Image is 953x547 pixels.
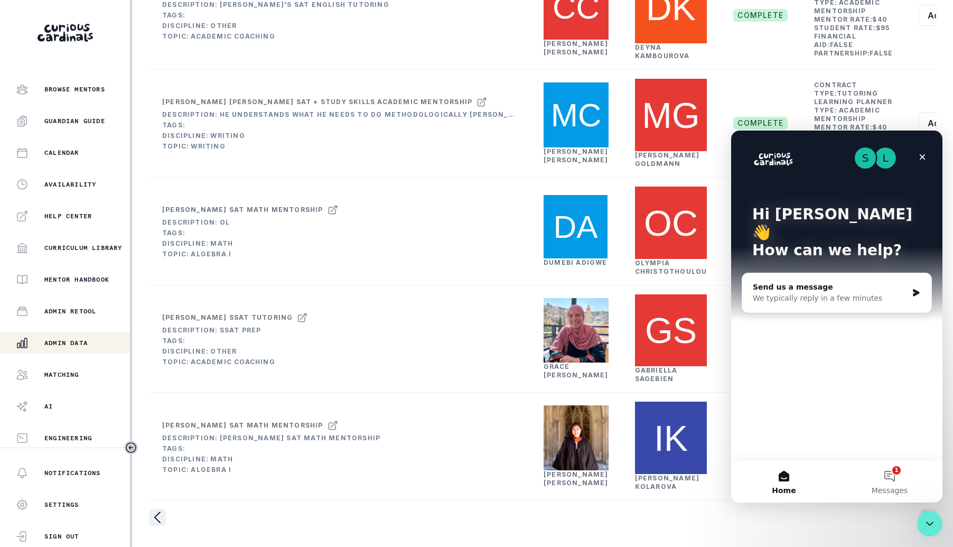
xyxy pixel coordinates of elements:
[162,142,517,151] div: Topic: Writing
[162,326,307,335] div: Description: SSAT prep
[162,421,323,430] div: [PERSON_NAME] SAT Math Mentorship
[162,455,380,463] div: Discipline: Math
[870,49,893,57] b: false
[162,218,338,227] div: Description: Ol
[162,358,307,366] div: Topic: Academic Coaching
[635,366,678,383] a: Gabriella Sagebien
[162,22,389,30] div: Discipline: Other
[733,117,788,129] span: complete
[544,40,609,56] a: [PERSON_NAME] [PERSON_NAME]
[635,259,707,275] a: Olympia Christothoulou
[162,1,389,9] div: Description: [PERSON_NAME]'s SAT English tutoring
[44,370,79,379] p: Matching
[162,466,380,474] div: Topic: Algebra I
[919,509,936,526] svg: page right
[162,444,380,453] div: Tags:
[44,402,53,411] p: AI
[44,212,92,220] p: Help Center
[162,110,517,119] div: Description: He understands what he needs to do methodologically [PERSON_NAME] makes him take not...
[837,89,879,97] b: tutoring
[635,474,700,490] a: [PERSON_NAME] Kolarova
[544,147,609,164] a: [PERSON_NAME] [PERSON_NAME]
[44,339,88,347] p: Admin Data
[44,85,105,94] p: Browse Mentors
[44,117,105,125] p: Guardian Guide
[44,307,96,316] p: Admin Retool
[544,258,608,266] a: Dumebi Adigwe
[830,41,853,49] b: false
[44,500,79,509] p: Settings
[162,347,307,356] div: Discipline: Other
[162,434,380,442] div: Description: [PERSON_NAME] SAT Math Mentorship
[44,180,96,189] p: Availability
[544,470,609,487] a: [PERSON_NAME] [PERSON_NAME]
[44,434,92,442] p: Engineering
[872,15,887,23] b: $ 40
[162,229,338,237] div: Tags:
[814,106,880,123] b: Academic Mentorship
[44,532,79,541] p: Sign Out
[917,511,942,536] iframe: Intercom live chat
[44,244,123,252] p: Curriculum Library
[162,98,472,106] div: [PERSON_NAME] [PERSON_NAME] SAT + Study Skills Academic Mentorship
[733,9,788,22] span: complete
[162,121,517,129] div: Tags:
[44,275,109,284] p: Mentor Handbook
[731,131,942,503] iframe: Intercom live chat
[162,32,389,41] div: Topic: Academic Coaching
[162,132,517,140] div: Discipline: Writing
[872,123,887,131] b: $ 40
[44,469,101,477] p: Notifications
[162,206,323,214] div: [PERSON_NAME] SAT math mentorship
[44,149,79,157] p: Calendar
[162,239,338,248] div: Discipline: Math
[635,43,690,60] a: Deyna Kambourova
[149,509,166,526] svg: page left
[876,24,891,32] b: $ 95
[814,80,893,166] td: Contract Type: Learning Planner Type: Mentor Rate: Student Rate: Financial Aid: Partnership:
[162,313,293,322] div: [PERSON_NAME] SSAT tutoring
[162,11,389,20] div: Tags:
[162,337,307,345] div: Tags:
[635,151,700,168] a: [PERSON_NAME] Goldmann
[124,441,138,455] button: Toggle sidebar
[38,24,93,42] img: Curious Cardinals Logo
[162,250,338,258] div: Topic: Algebra I
[544,363,609,379] a: Grace [PERSON_NAME]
